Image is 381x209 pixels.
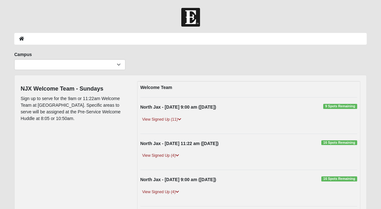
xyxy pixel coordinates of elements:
[140,116,183,123] a: View Signed Up (11)
[140,189,181,195] a: View Signed Up (4)
[140,177,216,182] strong: North Jax - [DATE] 9:00 am ([DATE])
[21,85,128,92] h4: NJX Welcome Team - Sundays
[181,8,200,27] img: Church of Eleven22 Logo
[323,104,357,109] span: 9 Spots Remaining
[140,141,219,146] strong: North Jax - [DATE] 11:22 am ([DATE])
[321,176,357,181] span: 16 Spots Remaining
[321,140,357,145] span: 16 Spots Remaining
[140,104,216,110] strong: North Jax - [DATE] 9:00 am ([DATE])
[140,152,181,159] a: View Signed Up (4)
[140,85,172,90] strong: Welcome Team
[14,51,32,58] label: Campus
[21,95,128,122] p: Sign up to serve for the 9am or 11:22am Welcome Team at [GEOGRAPHIC_DATA]. Specific areas to serv...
